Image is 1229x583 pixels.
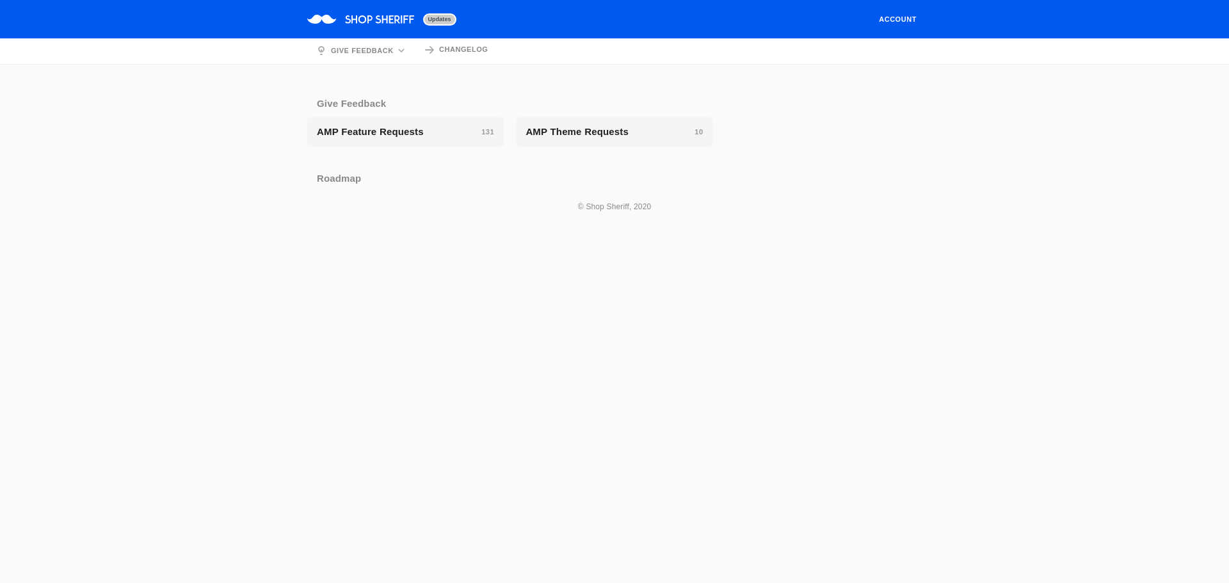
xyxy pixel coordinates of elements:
[425,45,434,54] img: YPBnvY4HrEdy3LKeAAAAAElFTkSuQmCC
[869,6,927,33] div: Account
[688,127,703,138] div: 10
[317,125,424,139] div: AMP Feature Requests
[516,117,712,147] a: AMP Theme Requests10
[568,192,661,222] a: © Shop Sheriff, 2020
[439,44,488,55] div: Changelog
[415,38,497,65] a: Changelog
[317,97,922,111] div: Give Feedback
[307,117,504,147] a: AMP Feature Requests131
[317,172,922,186] div: Roadmap
[331,46,394,56] div: Give feedback
[475,127,494,138] div: 131
[423,13,456,26] span: Updates
[526,125,629,139] div: AMP Theme Requests
[307,15,414,24] img: logo-long_333x28.png
[869,6,917,33] a: Account
[317,46,326,55] img: iGBIksOsn4A7LhMlaLjE3EAAAAASUVORK5CYII=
